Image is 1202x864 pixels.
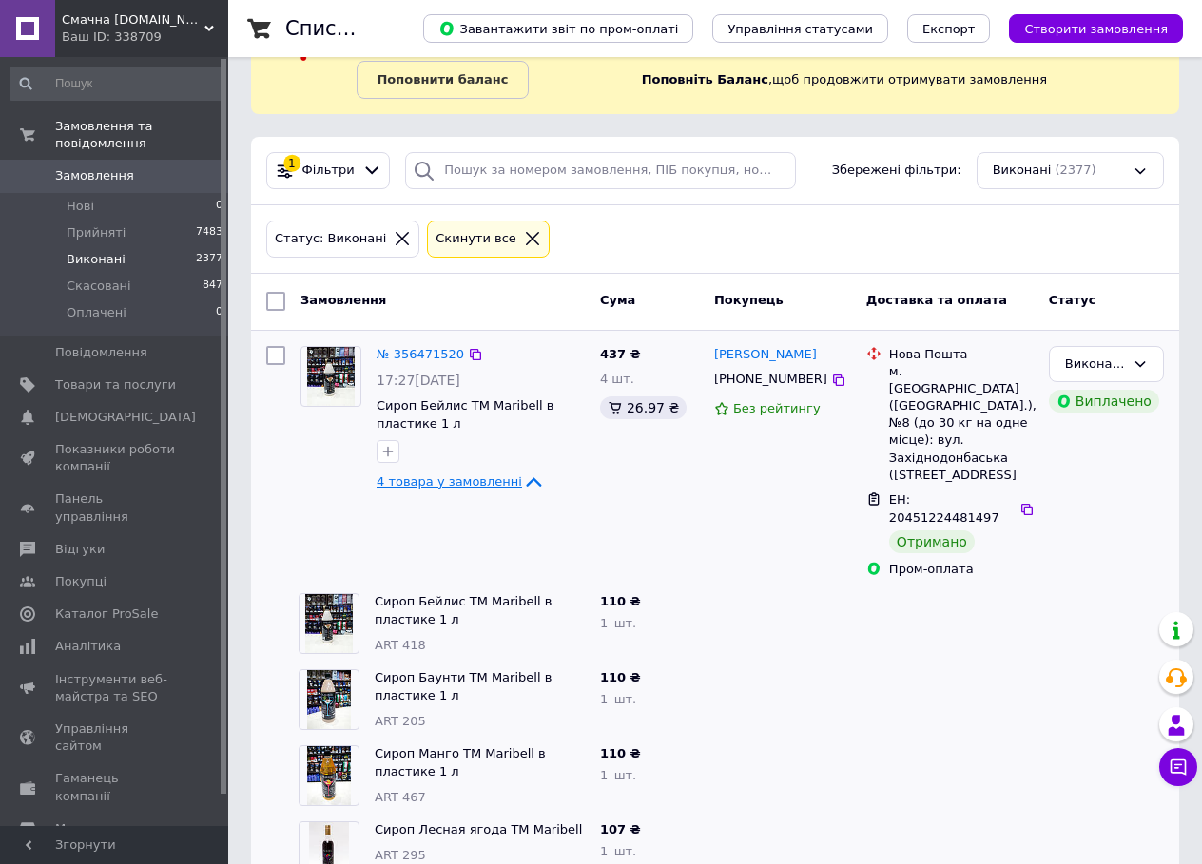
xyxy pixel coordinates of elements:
a: № 356471520 [377,347,464,361]
span: 1 шт. [600,692,636,706]
a: [PERSON_NAME] [714,346,817,364]
span: 0 [216,198,223,215]
div: Нова Пошта [889,346,1034,363]
span: 1 шт. [600,768,636,782]
span: Статус [1049,293,1096,307]
span: 110 ₴ [600,670,641,684]
span: Експорт [922,22,976,36]
span: Нові [67,198,94,215]
div: Отримано [889,530,975,553]
span: Виконані [67,251,126,268]
img: Фото товару [307,746,352,805]
span: ART 205 [375,714,426,728]
span: 437 ₴ [600,347,641,361]
span: 1 шт. [600,844,636,858]
b: Поповнити баланс [377,72,508,86]
span: Замовлення та повідомлення [55,118,228,152]
span: Створити замовлення [1024,22,1168,36]
span: Оплачені [67,304,126,321]
button: Управління статусами [712,14,888,43]
span: Доставка та оплата [866,293,1007,307]
span: Виконані [993,162,1052,180]
span: 847 [203,278,223,295]
span: ART 295 [375,848,426,862]
img: Фото товару [305,594,353,653]
span: Cума [600,293,635,307]
button: Чат з покупцем [1159,748,1197,786]
span: Відгуки [55,541,105,558]
a: Сироп Бейлис ТМ Maribell в пластике 1 л [377,398,553,431]
span: 107 ₴ [600,822,641,836]
a: Фото товару [300,346,361,407]
span: Маркет [55,820,104,837]
a: Сироп Баунти ТМ Maribell в пластике 1 л [375,670,552,702]
button: Експорт [907,14,991,43]
a: Сироп Бейлис ТМ Maribell в пластике 1 л [375,594,552,626]
div: 26.97 ₴ [600,396,687,419]
input: Пошук за номером замовлення, ПІБ покупця, номером телефону, Email, номером накладної [405,152,796,189]
div: м. [GEOGRAPHIC_DATA] ([GEOGRAPHIC_DATA].), №8 (до 30 кг на одне місце): вул. Західнодонбаська ([S... [889,363,1034,484]
div: Ваш ID: 338709 [62,29,228,46]
span: Управління статусами [727,22,873,36]
button: Створити замовлення [1009,14,1183,43]
span: Панель управління [55,490,176,525]
span: Аналітика [55,638,121,655]
span: Без рейтингу [733,401,821,415]
div: Виплачено [1049,390,1159,413]
span: Товари та послуги [55,376,176,394]
img: Фото товару [307,347,355,406]
b: Поповніть Баланс [642,72,768,86]
div: 1 [283,155,300,172]
span: Покупці [55,573,107,590]
span: 4 шт. [600,372,634,386]
a: Створити замовлення [990,21,1183,35]
span: 17:27[DATE] [377,373,460,388]
span: Скасовані [67,278,131,295]
span: Каталог ProSale [55,605,158,623]
span: 4 товара у замовленні [377,474,522,489]
span: Завантажити звіт по пром-оплаті [438,20,678,37]
span: Покупець [714,293,784,307]
button: Завантажити звіт по пром-оплаті [423,14,693,43]
input: Пошук [10,67,224,101]
span: Фільтри [302,162,355,180]
span: Гаманець компанії [55,770,176,804]
div: Пром-оплата [889,561,1034,578]
span: 2377 [196,251,223,268]
span: [DEMOGRAPHIC_DATA] [55,409,196,426]
span: 1 шт. [600,616,636,630]
a: Сироп Лесная ягода ТМ Maribell [375,822,582,836]
span: 7483 [196,224,223,241]
a: Поповнити баланс [357,61,528,99]
span: (2377) [1055,163,1095,177]
span: ЕН: 20451224481497 [889,492,999,525]
span: Показники роботи компанії [55,441,176,475]
div: Статус: Виконані [271,229,390,249]
span: Повідомлення [55,344,147,361]
span: Прийняті [67,224,126,241]
span: Смачна кава.com.ua [62,11,204,29]
span: Збережені фільтри: [832,162,961,180]
span: 110 ₴ [600,594,641,608]
span: ART 418 [375,638,426,652]
div: Cкинути все [432,229,520,249]
div: Виконано [1065,355,1125,374]
h1: Список замовлень [285,17,478,40]
span: Управління сайтом [55,720,176,755]
img: Фото товару [307,670,352,729]
a: 4 товара у замовленні [377,474,545,489]
span: Замовлення [55,167,134,184]
span: Замовлення [300,293,386,307]
span: ART 467 [375,790,426,804]
span: [PHONE_NUMBER] [714,372,827,386]
span: Інструменти веб-майстра та SEO [55,671,176,705]
a: Сироп Манго ТМ Maribell в пластике 1 л [375,746,546,778]
span: 110 ₴ [600,746,641,760]
span: 0 [216,304,223,321]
